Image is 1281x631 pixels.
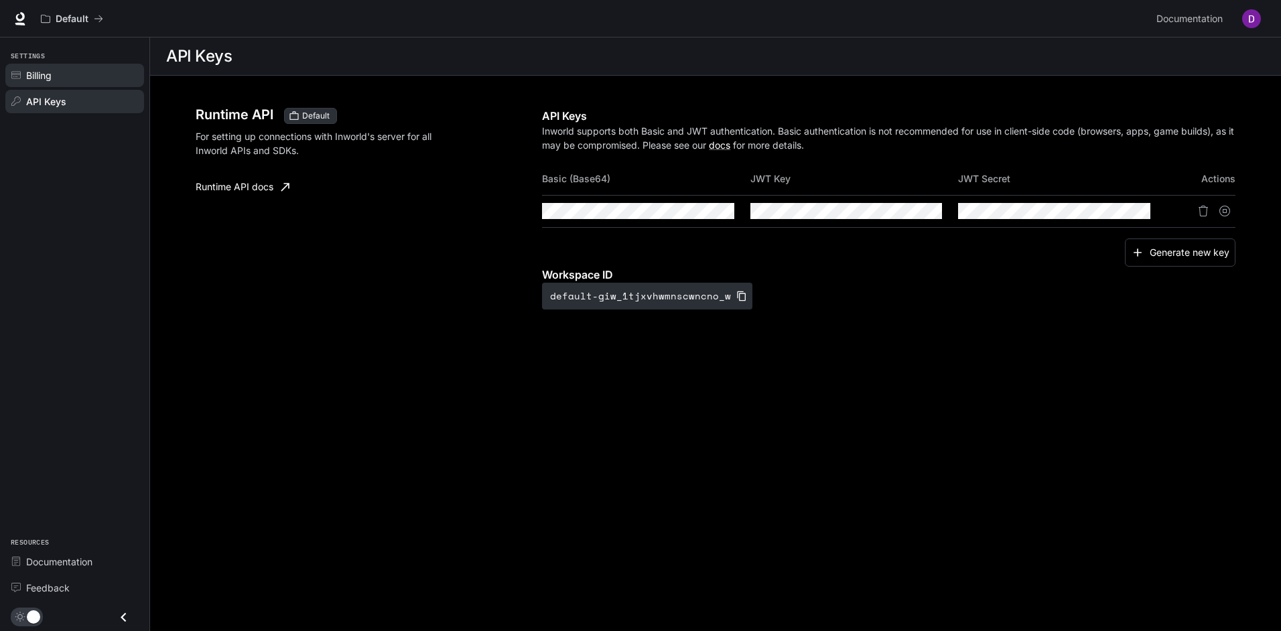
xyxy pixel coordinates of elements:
th: Actions [1166,163,1235,195]
button: Close drawer [109,604,139,631]
button: default-giw_1tjxvhwmnscwncno_w [542,283,752,309]
p: API Keys [542,108,1235,124]
span: Billing [26,68,52,82]
button: User avatar [1238,5,1265,32]
span: API Keys [26,94,66,109]
p: Inworld supports both Basic and JWT authentication. Basic authentication is not recommended for u... [542,124,1235,152]
a: Feedback [5,576,144,600]
span: Documentation [26,555,92,569]
button: Suspend API key [1214,200,1235,222]
img: User avatar [1242,9,1261,28]
span: Dark mode toggle [27,609,40,624]
a: Documentation [1151,5,1233,32]
span: Documentation [1156,11,1223,27]
p: Default [56,13,88,25]
th: JWT Key [750,163,958,195]
th: JWT Secret [958,163,1166,195]
a: docs [709,139,730,151]
th: Basic (Base64) [542,163,750,195]
a: Billing [5,64,144,87]
h1: API Keys [166,43,232,70]
h3: Runtime API [196,108,273,121]
a: Documentation [5,550,144,573]
div: These keys will apply to your current workspace only [284,108,337,124]
a: Runtime API docs [190,173,295,200]
a: API Keys [5,90,144,113]
button: All workspaces [35,5,109,32]
button: Delete API key [1193,200,1214,222]
span: Default [297,110,335,122]
p: For setting up connections with Inworld's server for all Inworld APIs and SDKs. [196,129,448,157]
span: Feedback [26,581,70,595]
p: Workspace ID [542,267,1235,283]
button: Generate new key [1125,238,1235,267]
